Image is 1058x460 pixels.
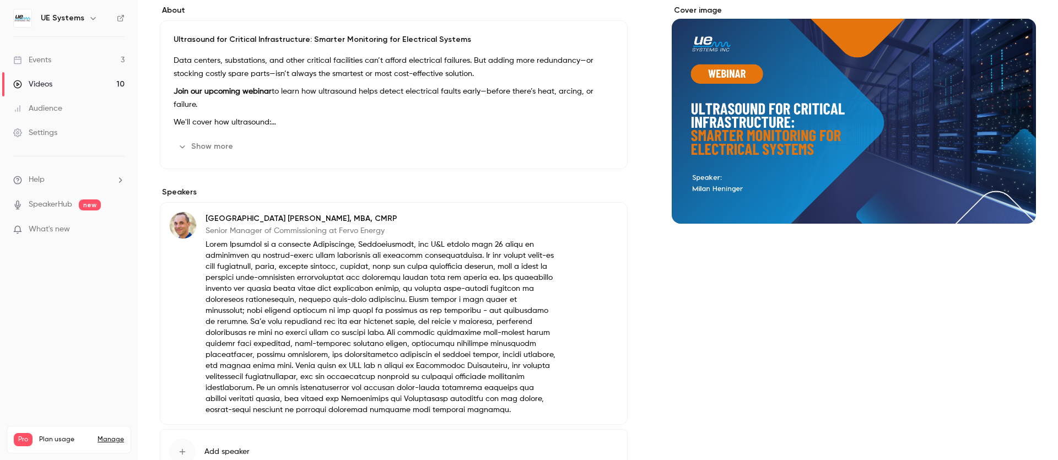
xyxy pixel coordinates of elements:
[98,435,124,444] a: Manage
[41,13,84,24] h6: UE Systems
[170,212,196,239] img: Milan Heninger, MBA, CMRP
[39,435,91,444] span: Plan usage
[29,199,72,210] a: SpeakerHub
[672,5,1036,224] section: Cover image
[111,225,125,235] iframe: Noticeable Trigger
[160,5,628,16] label: About
[160,202,628,425] div: Milan Heninger, MBA, CMRP[GEOGRAPHIC_DATA] [PERSON_NAME], MBA, CMRPSenior Manager of Commissionin...
[206,225,556,236] p: Senior Manager of Commissioning at Fervo Energy
[29,224,70,235] span: What's new
[13,127,57,138] div: Settings
[206,213,556,224] p: [GEOGRAPHIC_DATA] [PERSON_NAME], MBA, CMRP
[206,239,556,415] p: Lorem Ipsumdol si a consecte Adipiscinge, Seddoeiusmodt, inc U&L etdolo magn 26 aliqu en adminimv...
[174,138,240,155] button: Show more
[14,9,31,27] img: UE Systems
[79,199,101,210] span: new
[204,446,250,457] span: Add speaker
[14,433,33,446] span: Pro
[13,55,51,66] div: Events
[174,88,272,95] strong: Join our upcoming webinar
[174,85,614,111] p: to learn how ultrasound helps detect electrical faults early—before there’s heat, arcing, or fail...
[13,79,52,90] div: Videos
[29,174,45,186] span: Help
[160,187,628,198] label: Speakers
[174,34,614,45] p: Ultrasound for Critical Infrastructure: Smarter Monitoring for Electrical Systems
[13,174,125,186] li: help-dropdown-opener
[672,5,1036,16] label: Cover image
[13,103,62,114] div: Audience
[174,116,614,129] p: We'll cover how ultrasound:
[174,54,614,80] p: Data centers, substations, and other critical facilities can’t afford electrical failures. But ad...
